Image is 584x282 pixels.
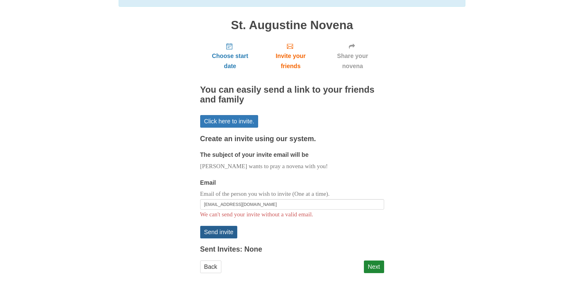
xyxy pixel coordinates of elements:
[266,51,315,71] span: Invite your friends
[200,85,384,105] h2: You can easily send a link to your friends and family
[200,19,384,32] h1: St. Augustine Novena
[200,261,221,273] a: Back
[364,261,384,273] a: Next
[321,38,384,74] a: Share your novena
[200,115,258,128] a: Click here to invite.
[260,38,321,74] a: Invite your friends
[200,189,384,199] p: Email of the person you wish to invite (One at a time).
[327,51,378,71] span: Share your novena
[200,245,384,253] h3: Sent Invites: None
[200,226,238,238] button: Send invite
[206,51,254,71] span: Choose start date
[200,199,384,210] input: Email
[200,161,384,172] p: [PERSON_NAME] wants to pray a novena with you!
[200,211,313,218] span: We can't send your invite without a valid email.
[200,178,216,188] label: Email
[200,150,309,160] label: The subject of your invite email will be
[200,38,260,74] a: Choose start date
[200,135,384,143] h3: Create an invite using our system.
